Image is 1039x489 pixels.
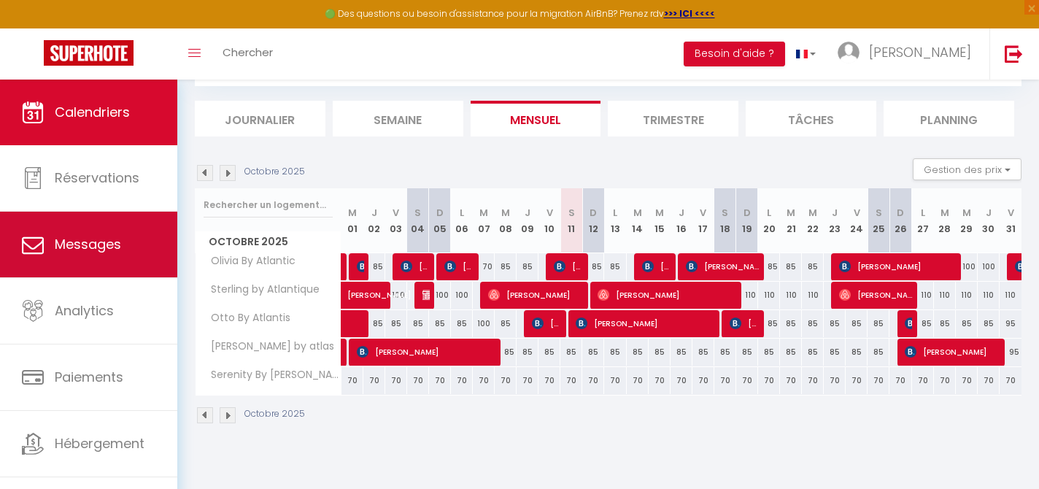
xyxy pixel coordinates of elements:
[802,253,824,280] div: 85
[582,367,604,394] div: 70
[473,310,495,337] div: 100
[868,310,889,337] div: 85
[912,188,934,253] th: 27
[956,282,978,309] div: 110
[824,367,846,394] div: 70
[780,310,802,337] div: 85
[962,206,971,220] abbr: M
[488,281,583,309] span: [PERSON_NAME]
[649,367,671,394] div: 70
[341,282,363,309] a: [PERSON_NAME]
[407,188,429,253] th: 04
[692,188,714,253] th: 17
[978,282,1000,309] div: 110
[495,188,517,253] th: 08
[889,367,911,394] div: 70
[869,43,971,61] span: [PERSON_NAME]
[407,367,429,394] div: 70
[517,188,538,253] th: 09
[451,367,473,394] div: 70
[1000,282,1021,309] div: 110
[357,253,364,280] span: [PERSON_NAME]
[671,339,692,366] div: 85
[736,282,758,309] div: 110
[655,206,664,220] abbr: M
[940,206,949,220] abbr: M
[479,206,488,220] abbr: M
[897,206,904,220] abbr: D
[736,188,758,253] th: 19
[824,310,846,337] div: 85
[743,206,751,220] abbr: D
[846,367,868,394] div: 70
[692,339,714,366] div: 85
[889,188,911,253] th: 26
[195,101,325,136] li: Journalier
[341,367,363,394] div: 70
[223,45,273,60] span: Chercher
[204,192,333,218] input: Rechercher un logement...
[554,253,583,280] span: [PERSON_NAME]
[576,309,714,337] span: [PERSON_NAME]
[55,103,130,121] span: Calendriers
[868,188,889,253] th: 25
[517,339,538,366] div: 85
[451,282,473,309] div: 100
[649,188,671,253] th: 15
[560,367,582,394] div: 70
[956,367,978,394] div: 70
[429,310,451,337] div: 85
[780,253,802,280] div: 85
[385,310,407,337] div: 85
[921,206,925,220] abbr: L
[780,367,802,394] div: 70
[341,188,363,253] th: 01
[978,188,1000,253] th: 30
[714,367,736,394] div: 70
[978,253,1000,280] div: 100
[627,367,649,394] div: 70
[212,28,284,80] a: Chercher
[613,206,617,220] abbr: L
[244,165,305,179] p: Octobre 2025
[1005,45,1023,63] img: logout
[460,206,464,220] abbr: L
[884,101,1014,136] li: Planning
[333,101,463,136] li: Semaine
[363,367,385,394] div: 70
[956,253,978,280] div: 100
[758,310,780,337] div: 85
[913,158,1021,180] button: Gestion des prix
[429,282,451,309] div: 100
[473,253,495,280] div: 70
[608,101,738,136] li: Trimestre
[341,339,349,366] a: [PERSON_NAME]
[780,282,802,309] div: 110
[546,206,553,220] abbr: V
[633,206,642,220] abbr: M
[827,28,989,80] a: ... [PERSON_NAME]
[473,188,495,253] th: 07
[385,188,407,253] th: 03
[451,310,473,337] div: 85
[604,367,626,394] div: 70
[934,310,956,337] div: 85
[934,188,956,253] th: 28
[198,282,323,298] span: Sterling by Atlantique
[802,339,824,366] div: 85
[664,7,715,20] strong: >>> ICI <<<<
[495,367,517,394] div: 70
[758,367,780,394] div: 70
[363,253,385,280] div: 85
[802,310,824,337] div: 85
[244,407,305,421] p: Octobre 2025
[758,253,780,280] div: 85
[956,188,978,253] th: 29
[196,231,341,253] span: Octobre 2025
[501,206,510,220] abbr: M
[55,235,121,253] span: Messages
[846,188,868,253] th: 24
[568,206,575,220] abbr: S
[538,188,560,253] th: 10
[357,338,495,366] span: [PERSON_NAME]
